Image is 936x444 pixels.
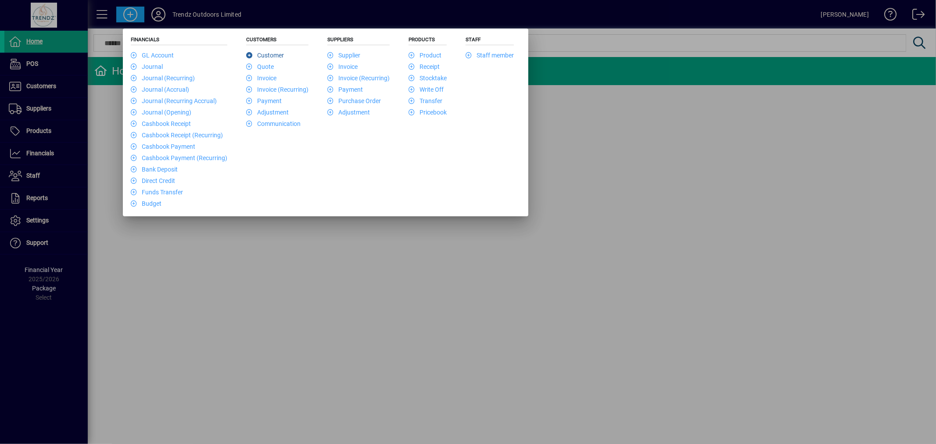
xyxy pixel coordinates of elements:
a: Stocktake [409,75,447,82]
a: Payment [246,97,282,104]
h5: Financials [131,36,227,45]
a: Transfer [409,97,442,104]
a: Cashbook Payment (Recurring) [131,154,227,161]
a: Supplier [327,52,360,59]
a: Cashbook Receipt [131,120,191,127]
h5: Suppliers [327,36,390,45]
a: Invoice [246,75,276,82]
a: Write Off [409,86,444,93]
a: Journal [131,63,163,70]
a: Invoice (Recurring) [327,75,390,82]
a: Customer [246,52,284,59]
a: Funds Transfer [131,189,183,196]
a: Journal (Recurring) [131,75,195,82]
a: Communication [246,120,301,127]
a: Quote [246,63,274,70]
a: Pricebook [409,109,447,116]
a: Budget [131,200,161,207]
a: Payment [327,86,363,93]
a: Journal (Recurring Accrual) [131,97,217,104]
a: GL Account [131,52,174,59]
a: Invoice (Recurring) [246,86,308,93]
a: Adjustment [246,109,289,116]
h5: Customers [246,36,308,45]
a: Product [409,52,441,59]
a: Direct Credit [131,177,175,184]
a: Staff member [466,52,514,59]
a: Invoice [327,63,358,70]
a: Journal (Accrual) [131,86,189,93]
h5: Products [409,36,447,45]
a: Journal (Opening) [131,109,191,116]
a: Bank Deposit [131,166,178,173]
a: Receipt [409,63,440,70]
h5: Staff [466,36,514,45]
a: Cashbook Payment [131,143,195,150]
a: Purchase Order [327,97,381,104]
a: Cashbook Receipt (Recurring) [131,132,223,139]
a: Adjustment [327,109,370,116]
